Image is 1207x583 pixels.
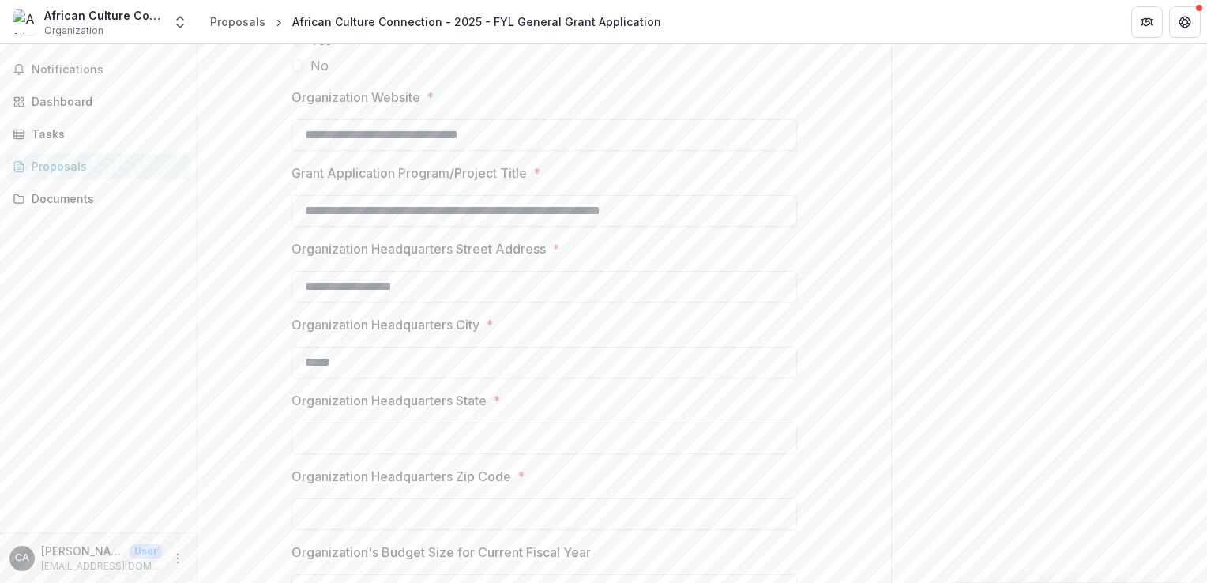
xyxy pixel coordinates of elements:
[168,549,187,568] button: More
[32,63,184,77] span: Notifications
[41,559,162,574] p: [EMAIL_ADDRESS][DOMAIN_NAME]
[130,544,162,559] p: User
[169,6,191,38] button: Open entity switcher
[310,56,329,75] span: No
[6,186,190,212] a: Documents
[210,13,265,30] div: Proposals
[15,553,29,563] div: Charles Ahovissi
[41,543,123,559] p: [PERSON_NAME]
[13,9,38,35] img: African Culture Connection
[32,93,178,110] div: Dashboard
[32,158,178,175] div: Proposals
[291,543,591,562] p: Organization's Budget Size for Current Fiscal Year
[32,126,178,142] div: Tasks
[292,13,661,30] div: African Culture Connection - 2025 - FYL General Grant Application
[291,467,511,486] p: Organization Headquarters Zip Code
[1131,6,1163,38] button: Partners
[6,88,190,115] a: Dashboard
[204,10,667,33] nav: breadcrumb
[32,190,178,207] div: Documents
[291,315,479,334] p: Organization Headquarters City
[291,391,487,410] p: Organization Headquarters State
[291,164,527,182] p: Grant Application Program/Project Title
[204,10,272,33] a: Proposals
[6,57,190,82] button: Notifications
[44,7,163,24] div: African Culture Connection
[44,24,103,38] span: Organization
[291,88,420,107] p: Organization Website
[291,239,546,258] p: Organization Headquarters Street Address
[6,121,190,147] a: Tasks
[1169,6,1201,38] button: Get Help
[6,153,190,179] a: Proposals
